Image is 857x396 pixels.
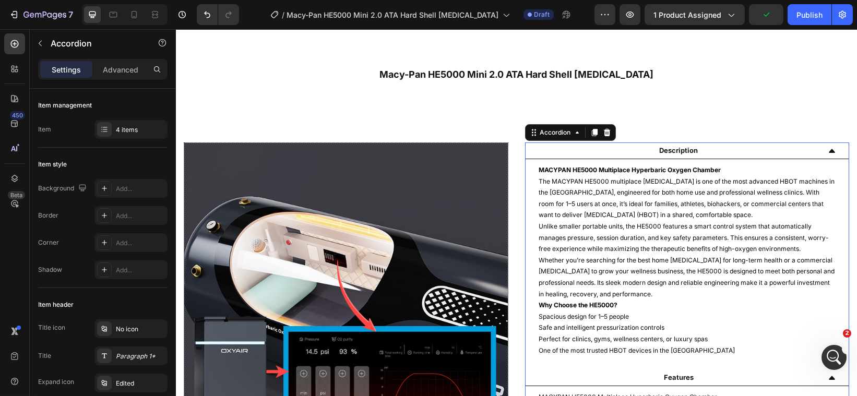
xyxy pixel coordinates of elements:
div: Add... [116,184,165,194]
iframe: Intercom live chat [822,345,847,370]
div: Border [38,211,58,220]
span: Draft [534,10,550,19]
span: Description [483,117,522,125]
div: Item header [38,300,74,309]
p: MACYPAN HE5000 Multiplace Hyperbaric Oxygen Chamber [363,362,660,374]
strong: MACYPAN HE5000 Multiplace Hyperbaric Oxygen Chamber [363,137,545,145]
div: Beta [8,191,25,199]
strong: Why Choose the HE5000? [363,272,442,280]
div: Add... [116,238,165,248]
div: Title [38,351,51,361]
p: Unlike smaller portable units, the HE5000 features a smart control system that automatically mana... [363,191,660,225]
div: Shadow [38,265,62,274]
iframe: Design area [176,29,857,396]
div: Item [38,125,51,134]
div: Add... [116,266,165,275]
div: Corner [38,238,59,247]
p: Accordion [51,37,139,50]
div: Title icon [38,323,65,332]
div: Paragraph 1* [116,352,165,361]
p: Spacious design for 1–5 people [363,282,660,293]
p: One of the most trusted HBOT devices in the [GEOGRAPHIC_DATA] [363,316,660,327]
span: / [282,9,284,20]
p: Settings [52,64,81,75]
div: Expand icon [38,377,74,387]
div: Publish [796,9,823,20]
div: Accordion [362,99,397,108]
button: 1 product assigned [645,4,745,25]
p: Features [488,343,518,354]
p: The MACYPAN HE5000 multiplace [MEDICAL_DATA] is one of the most advanced HBOT machines in the [GE... [363,147,660,191]
div: Edited [116,379,165,388]
div: Undo/Redo [197,4,239,25]
p: Safe and intelligent pressurization controls [363,293,660,304]
div: Item management [38,101,92,110]
div: No icon [116,325,165,334]
div: Add... [116,211,165,221]
div: 450 [10,111,25,119]
span: 1 product assigned [653,9,721,20]
div: Item style [38,160,67,169]
p: Advanced [103,64,138,75]
button: 7 [4,4,78,25]
p: Perfect for clinics, gyms, wellness centers, or luxury spas [363,304,660,316]
span: 2 [843,329,851,338]
button: Publish [788,4,831,25]
div: Background [38,182,89,196]
p: 7 [68,8,73,21]
strong: Macy-Pan HE5000 Mini 2.0 ATA Hard Shell [MEDICAL_DATA] [204,40,478,51]
div: 4 items [116,125,165,135]
p: Whether you’re searching for the best home [MEDICAL_DATA] for long-term health or a commercial [M... [363,225,660,270]
span: Macy-Pan HE5000 Mini 2.0 ATA Hard Shell [MEDICAL_DATA] [287,9,498,20]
